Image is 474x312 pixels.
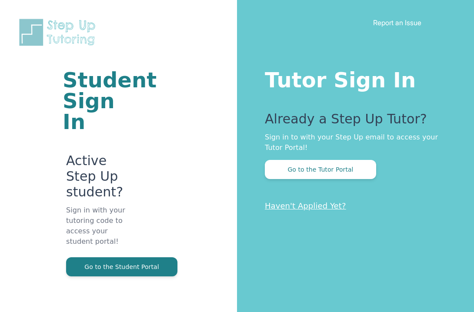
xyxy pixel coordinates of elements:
a: Go to the Student Portal [66,262,177,271]
p: Already a Step Up Tutor? [265,111,439,132]
p: Sign in with your tutoring code to access your student portal! [66,205,133,257]
h1: Tutor Sign In [265,66,439,90]
h1: Student Sign In [63,70,133,132]
button: Go to the Student Portal [66,257,177,276]
a: Go to the Tutor Portal [265,165,376,173]
img: Step Up Tutoring horizontal logo [17,17,101,47]
a: Report an Issue [373,18,421,27]
a: Haven't Applied Yet? [265,201,346,210]
button: Go to the Tutor Portal [265,160,376,179]
p: Sign in to with your Step Up email to access your Tutor Portal! [265,132,439,153]
p: Active Step Up student? [66,153,133,205]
